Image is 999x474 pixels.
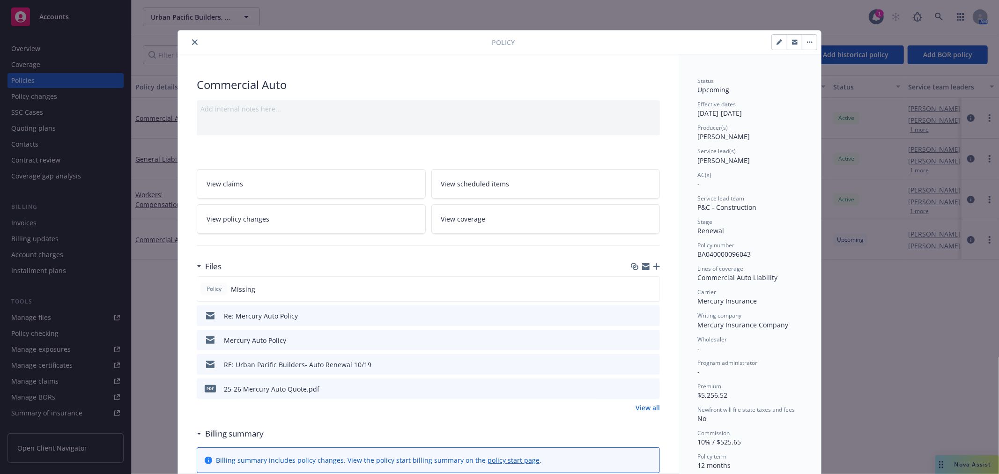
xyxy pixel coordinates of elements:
span: - [697,344,700,353]
button: preview file [648,360,656,370]
span: pdf [205,385,216,392]
div: Re: Mercury Auto Policy [224,311,298,321]
span: Status [697,77,714,85]
span: 10% / $525.65 [697,437,741,446]
button: download file [633,311,640,321]
span: Upcoming [697,85,729,94]
div: RE: Urban Pacific Builders- Auto Renewal 10/19 [224,360,371,370]
span: Carrier [697,288,716,296]
span: Service lead team [697,194,744,202]
span: Writing company [697,311,741,319]
span: BA040000096043 [697,250,751,259]
a: View all [636,403,660,413]
span: AC(s) [697,171,711,179]
span: No [697,414,706,423]
span: Effective dates [697,100,736,108]
button: preview file [648,384,656,394]
span: 12 months [697,461,731,470]
span: [PERSON_NAME] [697,132,750,141]
button: close [189,37,200,48]
button: preview file [648,335,656,345]
button: download file [633,335,640,345]
div: Commercial Auto [197,77,660,93]
div: Files [197,260,222,273]
div: Commercial Auto Liability [697,273,802,282]
span: Renewal [697,226,724,235]
button: preview file [648,311,656,321]
span: Commission [697,429,730,437]
span: $5,256.52 [697,391,727,400]
h3: Files [205,260,222,273]
span: Service lead(s) [697,147,736,155]
span: View scheduled items [441,179,510,189]
div: [DATE] - [DATE] [697,100,802,118]
button: download file [633,384,640,394]
span: Mercury Insurance [697,296,757,305]
span: Policy [205,285,223,293]
span: Producer(s) [697,124,728,132]
span: Program administrator [697,359,757,367]
div: Add internal notes here... [200,104,656,114]
span: Stage [697,218,712,226]
span: Missing [231,284,255,294]
div: Billing summary [197,428,264,440]
span: P&C - Construction [697,203,756,212]
span: View claims [207,179,243,189]
span: View coverage [441,214,486,224]
a: View scheduled items [431,169,660,199]
span: Mercury Insurance Company [697,320,788,329]
span: Policy [492,37,515,47]
a: View claims [197,169,426,199]
span: View policy changes [207,214,269,224]
div: Mercury Auto Policy [224,335,286,345]
span: Policy term [697,452,726,460]
span: - [697,179,700,188]
span: Policy number [697,241,734,249]
button: download file [633,360,640,370]
span: Wholesaler [697,335,727,343]
a: View coverage [431,204,660,234]
span: Lines of coverage [697,265,743,273]
div: 25-26 Mercury Auto Quote.pdf [224,384,319,394]
div: Billing summary includes policy changes. View the policy start billing summary on the . [216,455,541,465]
a: policy start page [488,456,540,465]
span: - [697,367,700,376]
h3: Billing summary [205,428,264,440]
span: Premium [697,382,721,390]
span: [PERSON_NAME] [697,156,750,165]
a: View policy changes [197,204,426,234]
span: Newfront will file state taxes and fees [697,406,795,414]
